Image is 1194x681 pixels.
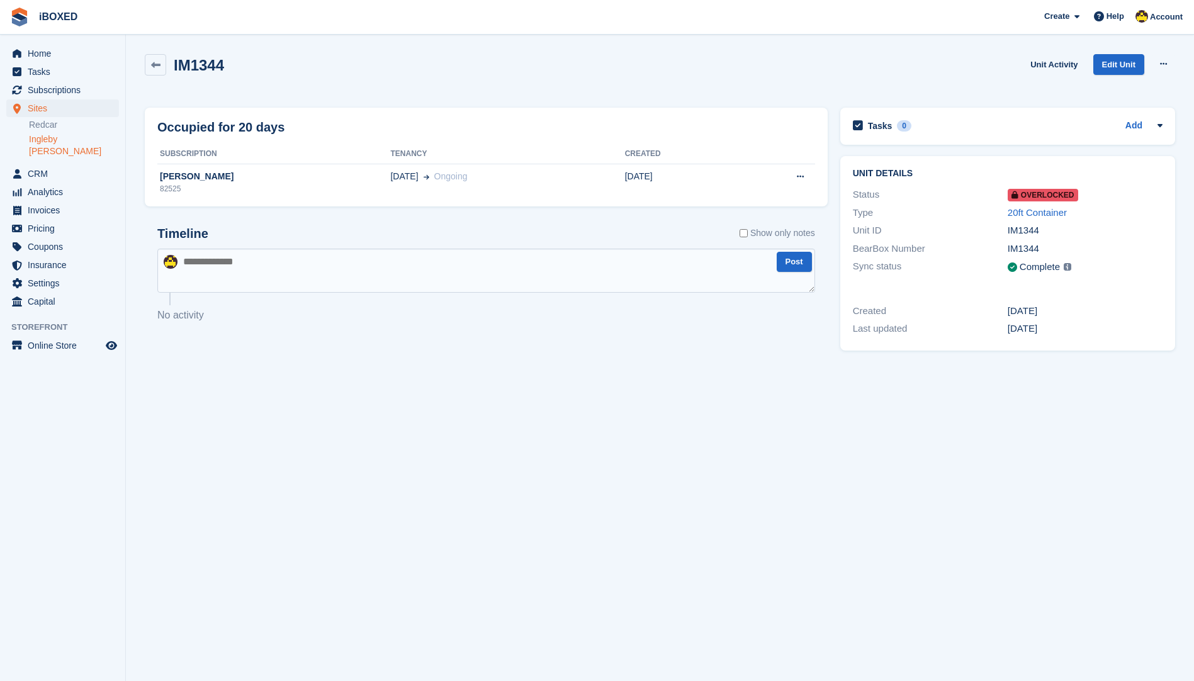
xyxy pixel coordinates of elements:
[1008,322,1163,336] div: [DATE]
[28,274,103,292] span: Settings
[6,220,119,237] a: menu
[157,308,815,323] p: No activity
[1008,207,1067,218] a: 20ft Container
[6,293,119,310] a: menu
[28,238,103,256] span: Coupons
[164,255,177,269] img: Katie Brown
[853,206,1008,220] div: Type
[6,256,119,274] a: menu
[6,183,119,201] a: menu
[28,63,103,81] span: Tasks
[6,201,119,219] a: menu
[1044,10,1069,23] span: Create
[868,120,893,132] h2: Tasks
[625,164,735,201] td: [DATE]
[11,321,125,334] span: Storefront
[28,183,103,201] span: Analytics
[1093,54,1144,75] a: Edit Unit
[1008,304,1163,318] div: [DATE]
[1020,260,1060,274] div: Complete
[157,227,208,241] h2: Timeline
[6,99,119,117] a: menu
[6,238,119,256] a: menu
[625,144,735,164] th: Created
[740,227,815,240] label: Show only notes
[6,274,119,292] a: menu
[1135,10,1148,23] img: Katie Brown
[853,169,1163,179] h2: Unit details
[157,183,390,194] div: 82525
[897,120,911,132] div: 0
[28,337,103,354] span: Online Store
[28,220,103,237] span: Pricing
[28,45,103,62] span: Home
[104,338,119,353] a: Preview store
[1125,119,1142,133] a: Add
[853,322,1008,336] div: Last updated
[390,170,418,183] span: [DATE]
[28,256,103,274] span: Insurance
[1008,242,1163,256] div: IM1344
[853,242,1008,256] div: BearBox Number
[28,81,103,99] span: Subscriptions
[6,45,119,62] a: menu
[434,171,468,181] span: Ongoing
[10,8,29,26] img: stora-icon-8386f47178a22dfd0bd8f6a31ec36ba5ce8667c1dd55bd0f319d3a0aa187defe.svg
[853,304,1008,318] div: Created
[1025,54,1083,75] a: Unit Activity
[1150,11,1183,23] span: Account
[1008,189,1078,201] span: Overlocked
[853,223,1008,238] div: Unit ID
[28,165,103,183] span: CRM
[6,81,119,99] a: menu
[390,144,624,164] th: Tenancy
[1008,223,1163,238] div: IM1344
[6,63,119,81] a: menu
[157,170,390,183] div: [PERSON_NAME]
[853,259,1008,275] div: Sync status
[740,227,748,240] input: Show only notes
[6,337,119,354] a: menu
[28,201,103,219] span: Invoices
[29,133,119,157] a: Ingleby [PERSON_NAME]
[157,144,390,164] th: Subscription
[853,188,1008,202] div: Status
[6,165,119,183] a: menu
[34,6,82,27] a: iBOXED
[28,293,103,310] span: Capital
[777,252,812,273] button: Post
[174,57,224,74] h2: IM1344
[1107,10,1124,23] span: Help
[1064,263,1071,271] img: icon-info-grey-7440780725fd019a000dd9b08b2336e03edf1995a4989e88bcd33f0948082b44.svg
[29,119,119,131] a: Redcar
[157,118,284,137] h2: Occupied for 20 days
[28,99,103,117] span: Sites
